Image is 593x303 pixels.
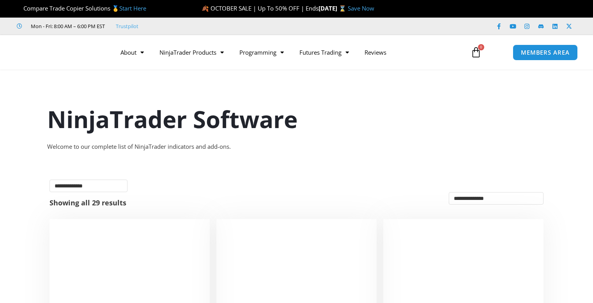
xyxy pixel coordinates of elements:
[17,5,23,11] img: 🏆
[513,45,578,61] a: MEMBERS AREA
[152,43,232,61] a: NinjaTrader Products
[113,43,152,61] a: About
[116,21,138,31] a: Trustpilot
[50,199,126,206] p: Showing all 29 results
[348,4,374,12] a: Save Now
[357,43,394,61] a: Reviews
[47,103,546,135] h1: NinjaTrader Software
[113,43,463,61] nav: Menu
[17,4,146,12] span: Compare Trade Copier Solutions 🥇
[232,43,292,61] a: Programming
[319,4,348,12] strong: [DATE] ⌛
[202,4,319,12] span: 🍂 OCTOBER SALE | Up To 50% OFF | Ends
[292,43,357,61] a: Futures Trading
[521,50,570,55] span: MEMBERS AREA
[17,38,101,66] img: LogoAI | Affordable Indicators – NinjaTrader
[119,4,146,12] a: Start Here
[459,41,493,64] a: 0
[478,44,484,50] span: 0
[29,21,105,31] span: Mon - Fri: 8:00 AM – 6:00 PM EST
[47,141,546,152] div: Welcome to our complete list of NinjaTrader indicators and add-ons.
[449,192,543,205] select: Shop order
